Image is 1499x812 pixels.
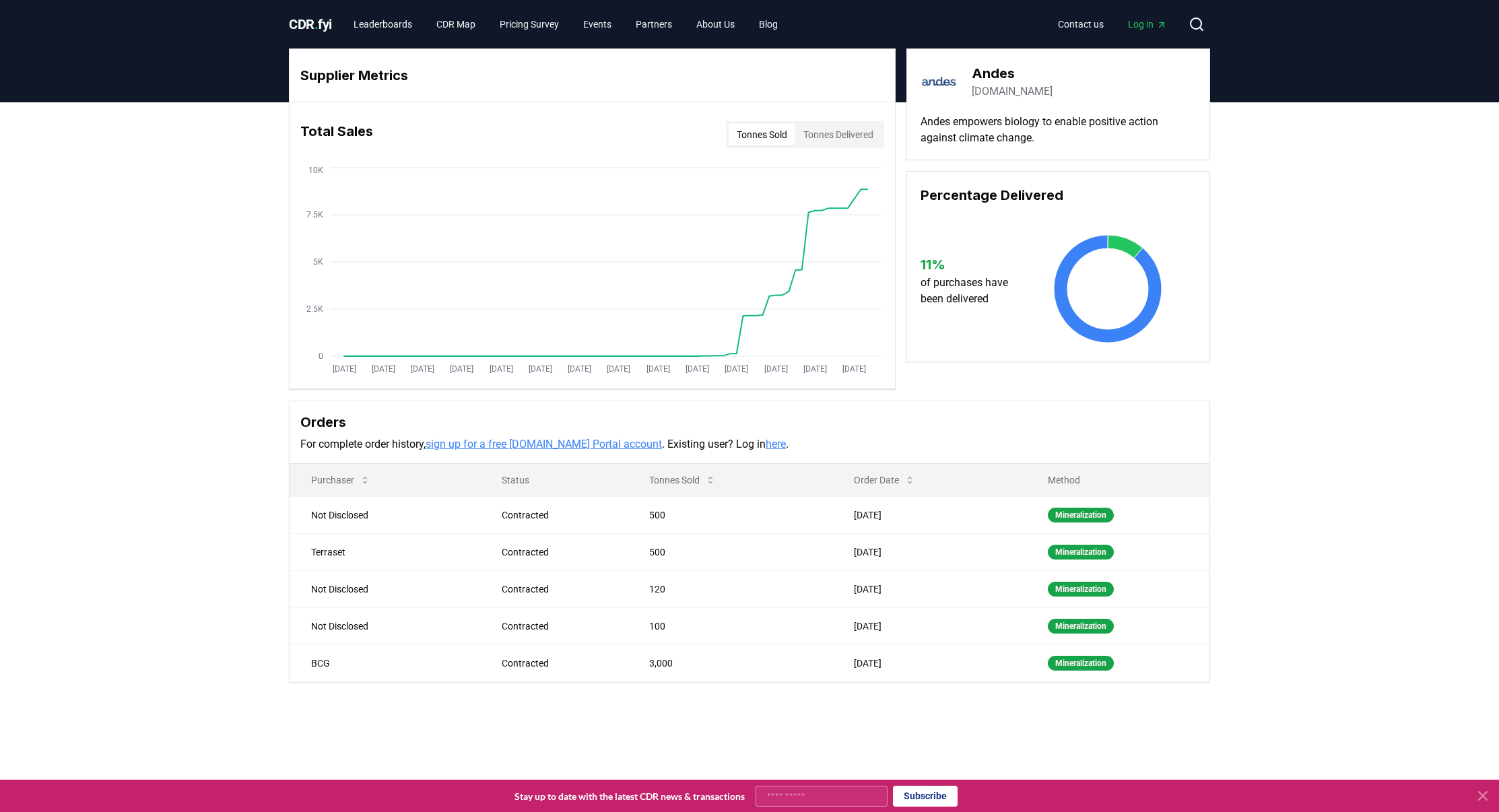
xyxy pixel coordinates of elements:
p: Status [491,473,618,487]
div: Contracted [502,656,618,670]
tspan: 2.5K [306,304,323,314]
tspan: [DATE] [646,364,670,374]
p: Method [1037,473,1199,487]
span: CDR fyi [289,16,332,32]
a: sign up for a free [DOMAIN_NAME] Portal account [426,438,662,450]
tspan: 7.5K [306,210,323,219]
td: [DATE] [832,533,1026,570]
div: Contracted [502,619,618,633]
tspan: [DATE] [568,364,591,374]
a: Leaderboards [343,12,423,36]
h3: Andes [972,63,1053,83]
a: About Us [686,12,745,36]
tspan: [DATE] [450,364,473,374]
span: Log in [1128,18,1167,31]
h3: Total Sales [300,121,373,148]
a: Contact us [1047,12,1114,36]
td: BCG [290,644,480,681]
div: Contracted [502,545,618,559]
button: Tonnes Sold [729,124,795,145]
div: Mineralization [1048,619,1114,634]
tspan: [DATE] [607,364,630,374]
td: 500 [628,496,832,533]
tspan: 0 [319,351,323,361]
h3: 11 % [921,255,1021,275]
div: Mineralization [1048,508,1114,522]
div: Contracted [502,582,618,596]
a: here [766,438,786,450]
td: Not Disclosed [290,607,480,644]
tspan: [DATE] [333,364,356,374]
span: . [314,16,319,32]
tspan: [DATE] [490,364,513,374]
nav: Main [343,12,789,36]
a: Partners [625,12,683,36]
td: [DATE] [832,570,1026,607]
td: Terraset [290,533,480,570]
td: 100 [628,607,832,644]
td: 120 [628,570,832,607]
button: Tonnes Sold [638,467,727,494]
a: Log in [1117,12,1178,36]
h3: Supplier Metrics [300,65,884,86]
div: Mineralization [1048,545,1114,560]
div: Mineralization [1048,582,1114,597]
a: [DOMAIN_NAME] [972,83,1053,100]
nav: Main [1047,12,1178,36]
img: Andes-logo [921,63,958,100]
h3: Percentage Delivered [921,185,1196,205]
td: [DATE] [832,607,1026,644]
td: 3,000 [628,644,832,681]
tspan: 5K [313,257,323,267]
p: For complete order history, . Existing user? Log in . [300,436,1199,452]
tspan: [DATE] [725,364,748,374]
tspan: [DATE] [372,364,395,374]
button: Tonnes Delivered [795,124,881,145]
div: Contracted [502,508,618,522]
a: CDR.fyi [289,15,332,34]
a: Events [572,12,622,36]
h3: Orders [300,412,1199,432]
div: Mineralization [1048,656,1114,671]
td: [DATE] [832,644,1026,681]
tspan: [DATE] [529,364,552,374]
td: 500 [628,533,832,570]
button: Purchaser [300,467,381,494]
p: Andes empowers biology to enable positive action against climate change. [921,114,1196,146]
td: Not Disclosed [290,496,480,533]
tspan: [DATE] [842,364,866,374]
button: Order Date [843,467,926,494]
tspan: [DATE] [686,364,709,374]
tspan: [DATE] [411,364,434,374]
a: CDR Map [426,12,486,36]
tspan: [DATE] [764,364,788,374]
td: Not Disclosed [290,570,480,607]
a: Pricing Survey [489,12,570,36]
a: Blog [748,12,789,36]
tspan: 10K [308,166,323,175]
tspan: [DATE] [803,364,827,374]
p: of purchases have been delivered [921,275,1021,307]
td: [DATE] [832,496,1026,533]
